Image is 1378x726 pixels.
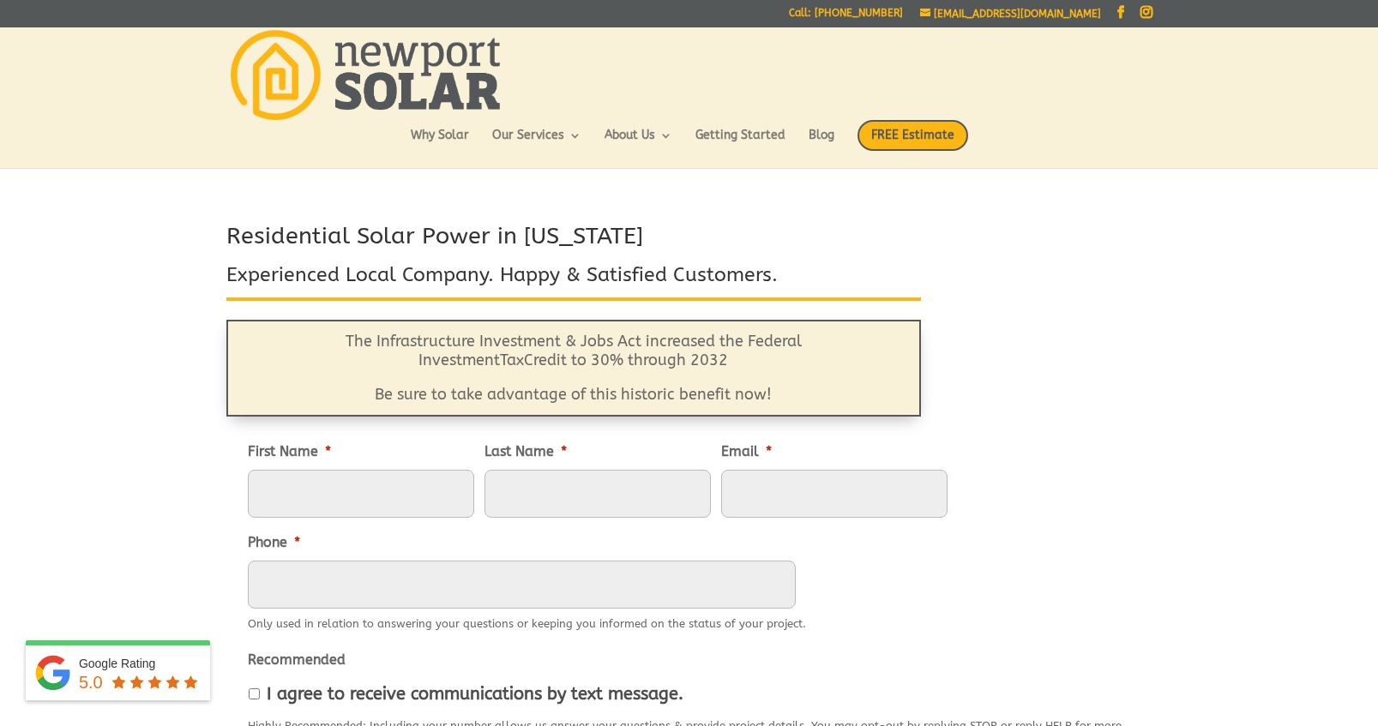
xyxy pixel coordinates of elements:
[79,673,103,692] span: 5.0
[248,609,806,635] div: Only used in relation to answering your questions or keeping you informed on the status of your p...
[857,120,968,168] a: FREE Estimate
[920,8,1101,20] a: [EMAIL_ADDRESS][DOMAIN_NAME]
[231,30,500,120] img: Newport Solar | Solar Energy Optimized.
[695,129,785,159] a: Getting Started
[248,651,346,669] label: Recommended
[809,129,834,159] a: Blog
[789,8,903,26] a: Call: [PHONE_NUMBER]
[248,534,300,552] label: Phone
[500,351,524,369] span: Tax
[79,655,202,672] div: Google Rating
[605,129,672,159] a: About Us
[248,443,331,461] label: First Name
[270,386,877,405] p: Be sure to take advantage of this historic benefit now!
[721,443,772,461] label: Email
[411,129,469,159] a: Why Solar
[492,129,581,159] a: Our Services
[270,333,877,385] p: The Infrastructure Investment & Jobs Act increased the Federal Investment Credit to 30% through 2032
[484,443,567,461] label: Last Name
[857,120,968,151] span: FREE Estimate
[267,685,683,704] label: I agree to receive communications by text message.
[226,261,921,297] h3: Experienced Local Company. Happy & Satisfied Customers.
[226,220,921,261] h2: Residential Solar Power in [US_STATE]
